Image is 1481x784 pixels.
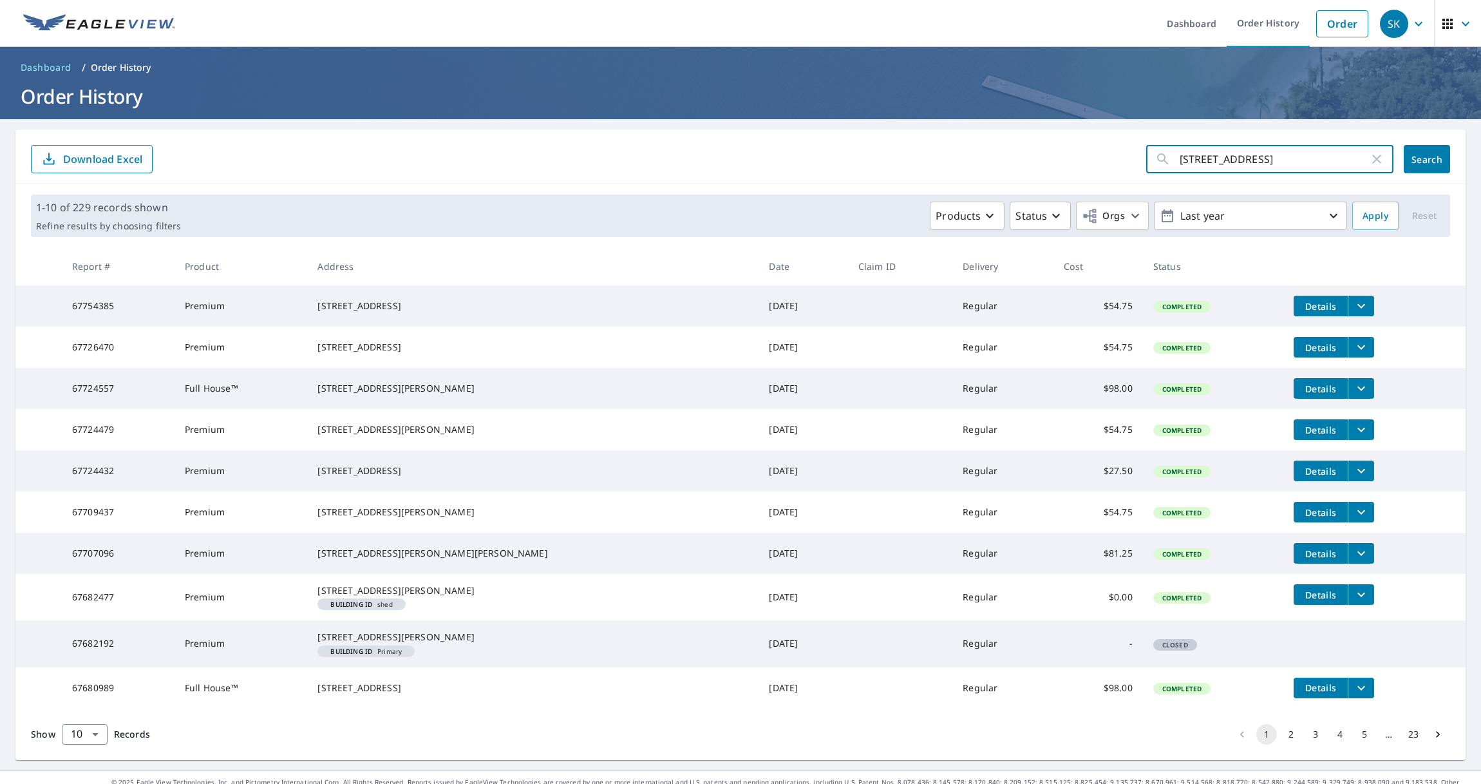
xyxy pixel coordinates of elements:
p: Order History [91,61,151,74]
span: Completed [1155,385,1209,394]
td: Regular [952,327,1053,368]
button: Go to next page [1428,724,1448,745]
span: Dashboard [21,61,71,74]
td: Regular [952,667,1053,709]
td: 67724432 [62,450,175,492]
span: Details [1301,589,1340,601]
td: 67682477 [62,574,175,620]
td: $54.75 [1053,492,1142,533]
div: … [1379,728,1399,741]
span: Completed [1155,593,1209,602]
td: 67709437 [62,492,175,533]
td: Premium [175,620,307,667]
div: [STREET_ADDRESS] [317,341,748,354]
button: filesDropdownBtn-67707096 [1348,543,1374,564]
td: [DATE] [759,409,847,450]
span: Details [1301,300,1340,312]
span: Show [31,728,55,740]
button: Products [930,202,1005,230]
button: detailsBtn-67682477 [1294,584,1348,605]
td: [DATE] [759,285,847,327]
p: Status [1015,208,1047,224]
span: shed [323,601,400,607]
button: filesDropdownBtn-67680989 [1348,678,1374,698]
nav: breadcrumb [15,57,1466,78]
button: detailsBtn-67754385 [1294,296,1348,316]
span: Details [1301,548,1340,560]
h1: Order History [15,83,1466,110]
td: - [1053,620,1142,667]
td: Regular [952,285,1053,327]
td: $27.50 [1053,450,1142,492]
div: [STREET_ADDRESS][PERSON_NAME][PERSON_NAME] [317,547,748,560]
td: [DATE] [759,667,847,709]
button: filesDropdownBtn-67682477 [1348,584,1374,605]
td: 67724479 [62,409,175,450]
button: detailsBtn-67707096 [1294,543,1348,564]
td: Premium [175,574,307,620]
td: [DATE] [759,492,847,533]
span: Completed [1155,302,1209,311]
a: Dashboard [15,57,77,78]
td: 67682192 [62,620,175,667]
th: Report # [62,247,175,285]
button: Go to page 3 [1305,724,1326,745]
span: Details [1301,465,1340,477]
em: Building ID [330,601,372,607]
button: Go to page 5 [1354,724,1375,745]
button: filesDropdownBtn-67709437 [1348,502,1374,522]
td: [DATE] [759,574,847,620]
th: Status [1143,247,1284,285]
td: Regular [952,574,1053,620]
span: Details [1301,506,1340,519]
td: Premium [175,533,307,574]
span: Apply [1363,208,1388,224]
th: Claim ID [848,247,952,285]
p: 1-10 of 229 records shown [36,200,181,215]
button: detailsBtn-67724479 [1294,419,1348,440]
button: filesDropdownBtn-67724479 [1348,419,1374,440]
div: [STREET_ADDRESS] [317,682,748,694]
button: detailsBtn-67724557 [1294,378,1348,399]
span: Details [1301,682,1340,694]
td: 67707096 [62,533,175,574]
td: Premium [175,327,307,368]
td: $81.25 [1053,533,1142,574]
td: Full House™ [175,667,307,709]
th: Cost [1053,247,1142,285]
p: Products [936,208,981,224]
span: Completed [1155,508,1209,517]
button: detailsBtn-67726470 [1294,337,1348,358]
div: [STREET_ADDRESS][PERSON_NAME] [317,382,748,395]
span: Completed [1155,467,1209,476]
img: EV Logo [23,14,175,33]
td: Regular [952,450,1053,492]
span: Completed [1155,550,1209,559]
button: Status [1010,202,1071,230]
button: Go to page 2 [1281,724,1301,745]
button: filesDropdownBtn-67754385 [1348,296,1374,316]
span: Orgs [1082,208,1125,224]
button: Go to page 23 [1403,724,1424,745]
div: 10 [62,716,108,752]
th: Date [759,247,847,285]
td: Premium [175,409,307,450]
span: Completed [1155,426,1209,435]
td: Premium [175,492,307,533]
p: Last year [1175,205,1326,227]
button: Download Excel [31,145,153,173]
span: Records [114,728,150,740]
td: [DATE] [759,327,847,368]
button: Orgs [1076,202,1149,230]
td: $54.75 [1053,327,1142,368]
td: [DATE] [759,533,847,574]
p: Refine results by choosing filters [36,220,181,232]
button: detailsBtn-67724432 [1294,461,1348,481]
span: Primary [323,648,410,655]
button: filesDropdownBtn-67724557 [1348,378,1374,399]
button: Apply [1352,202,1399,230]
td: Regular [952,368,1053,409]
td: Premium [175,450,307,492]
button: filesDropdownBtn-67724432 [1348,461,1374,481]
td: $54.75 [1053,409,1142,450]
